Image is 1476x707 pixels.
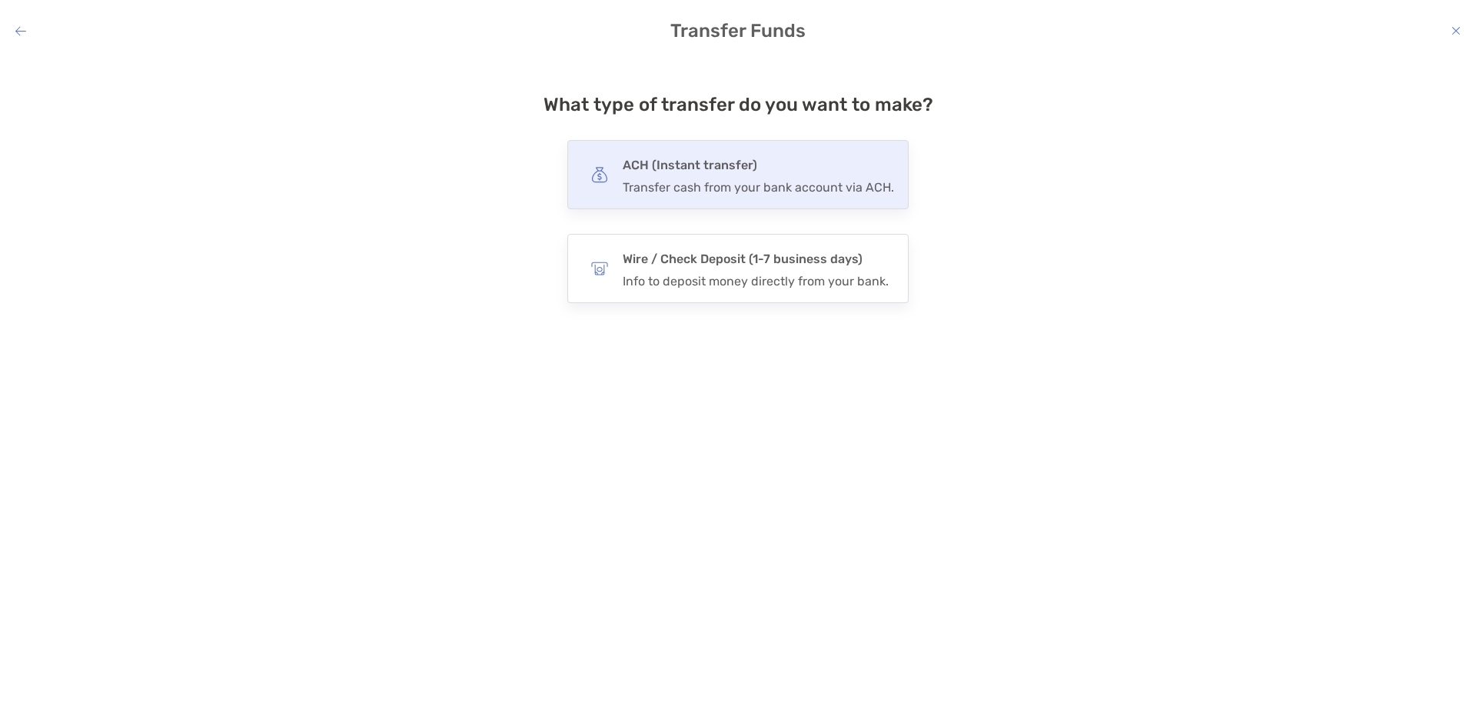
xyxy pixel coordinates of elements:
div: Info to deposit money directly from your bank. [623,274,889,288]
h4: Wire / Check Deposit (1-7 business days) [623,248,889,270]
div: Transfer cash from your bank account via ACH. [623,180,894,195]
img: button icon [591,260,608,277]
img: button icon [591,166,608,183]
h4: ACH (Instant transfer) [623,155,894,176]
h4: What type of transfer do you want to make? [544,94,933,115]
